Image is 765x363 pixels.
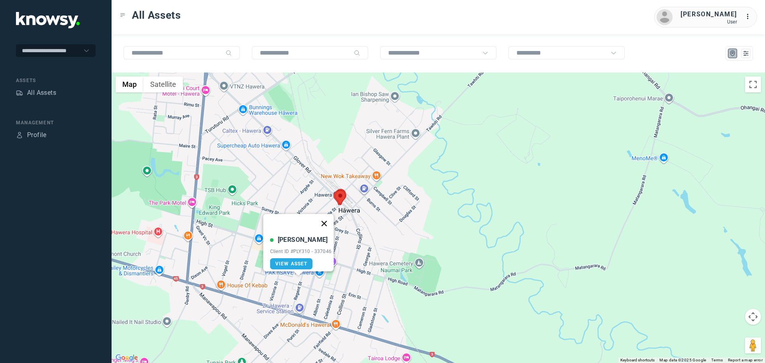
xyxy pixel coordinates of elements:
[745,12,755,22] div: :
[729,50,736,57] div: Map
[275,261,308,267] span: View Asset
[278,235,328,245] div: [PERSON_NAME]
[745,14,753,20] tspan: ...
[270,258,313,269] a: View Asset
[270,249,332,254] div: Client ID #PLY310 - 337046
[114,353,140,363] a: Open this area in Google Maps (opens a new window)
[27,130,47,140] div: Profile
[745,309,761,325] button: Map camera controls
[226,50,232,56] div: Search
[27,88,56,98] div: All Assets
[114,353,140,363] img: Google
[16,77,96,84] div: Assets
[132,8,181,22] span: All Assets
[728,358,763,362] a: Report a map error
[657,9,673,25] img: avatar.png
[745,337,761,353] button: Drag Pegman onto the map to open Street View
[314,214,333,233] button: Close
[354,50,360,56] div: Search
[745,77,761,92] button: Toggle fullscreen view
[681,19,737,25] div: User
[16,119,96,126] div: Management
[659,358,706,362] span: Map data ©2025 Google
[16,88,56,98] a: AssetsAll Assets
[16,131,23,139] div: Profile
[742,50,749,57] div: List
[116,77,143,92] button: Show street map
[120,12,126,18] div: Toggle Menu
[711,358,723,362] a: Terms (opens in new tab)
[620,357,655,363] button: Keyboard shortcuts
[16,89,23,96] div: Assets
[143,77,183,92] button: Show satellite imagery
[681,10,737,19] div: [PERSON_NAME]
[16,130,47,140] a: ProfileProfile
[16,12,80,28] img: Application Logo
[745,12,755,23] div: :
